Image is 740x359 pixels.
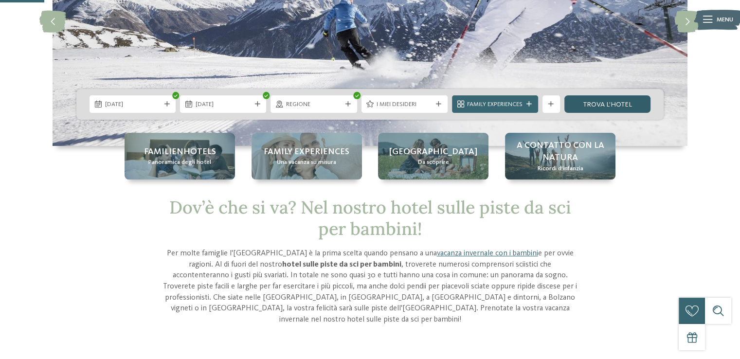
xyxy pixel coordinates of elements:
[144,146,216,158] span: Familienhotels
[378,133,488,179] a: Hotel sulle piste da sci per bambini: divertimento senza confini [GEOGRAPHIC_DATA] Da scoprire
[252,133,362,179] a: Hotel sulle piste da sci per bambini: divertimento senza confini Family experiences Una vacanza s...
[505,133,615,179] a: Hotel sulle piste da sci per bambini: divertimento senza confini A contatto con la natura Ricordi...
[436,250,538,257] a: vacanza invernale con i bambini
[105,100,161,109] span: [DATE]
[277,158,336,167] span: Una vacanza su misura
[418,158,449,167] span: Da scoprire
[537,164,583,173] span: Ricordi d’infanzia
[389,146,477,158] span: [GEOGRAPHIC_DATA]
[264,146,349,158] span: Family experiences
[125,133,235,179] a: Hotel sulle piste da sci per bambini: divertimento senza confini Familienhotels Panoramica degli ...
[564,95,650,113] a: trova l’hotel
[514,140,607,164] span: A contatto con la natura
[467,100,523,109] span: Family Experiences
[169,196,571,239] span: Dov’è che si va? Nel nostro hotel sulle piste da sci per bambini!
[286,100,342,109] span: Regione
[377,100,432,109] span: I miei desideri
[162,248,578,325] p: Per molte famiglie l'[GEOGRAPHIC_DATA] è la prima scelta quando pensano a una e per ovvie ragioni...
[282,261,401,269] strong: hotel sulle piste da sci per bambini
[148,158,211,167] span: Panoramica degli hotel
[196,100,251,109] span: [DATE]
